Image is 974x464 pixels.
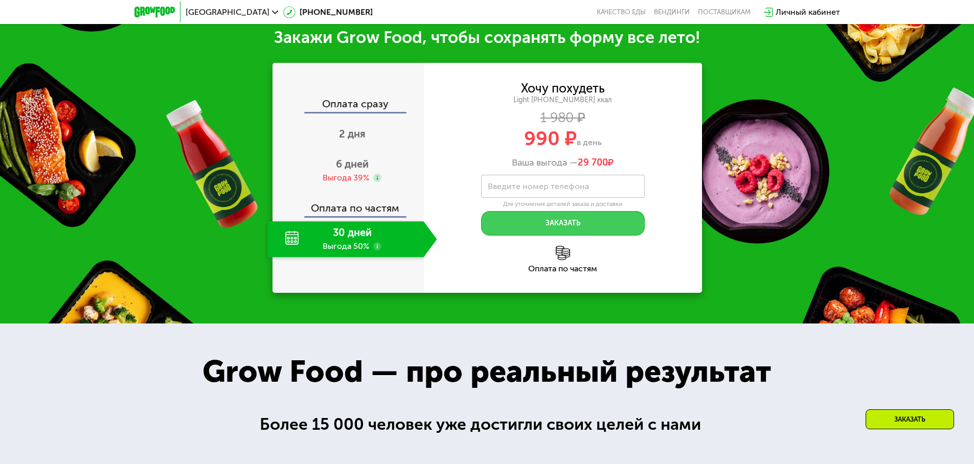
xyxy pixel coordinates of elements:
[577,137,602,147] span: в день
[556,246,570,260] img: l6xcnZfty9opOoJh.png
[424,96,702,105] div: Light [PHONE_NUMBER] ккал
[424,112,702,124] div: 1 980 ₽
[481,200,645,208] div: Для уточнения деталей заказа и доставки
[524,127,577,150] span: 990 ₽
[488,183,589,189] label: Введите номер телефона
[481,211,645,236] button: Заказать
[698,8,751,16] div: поставщикам
[654,8,690,16] a: Вендинги
[260,412,714,437] div: Более 15 000 человек уже достигли своих целей с нами
[274,99,424,112] div: Оплата сразу
[776,6,840,18] div: Личный кабинет
[866,409,954,429] div: Заказать
[578,157,614,169] span: ₽
[186,8,269,16] span: [GEOGRAPHIC_DATA]
[424,157,702,169] div: Ваша выгода —
[424,265,702,273] div: Оплата по частям
[180,349,794,395] div: Grow Food — про реальный результат
[274,193,424,216] div: Оплата по частям
[597,8,646,16] a: Качество еды
[283,6,373,18] a: [PHONE_NUMBER]
[336,158,369,170] span: 6 дней
[339,128,366,140] span: 2 дня
[521,83,605,94] div: Хочу похудеть
[578,157,608,168] span: 29 700
[323,172,369,183] div: Выгода 39%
